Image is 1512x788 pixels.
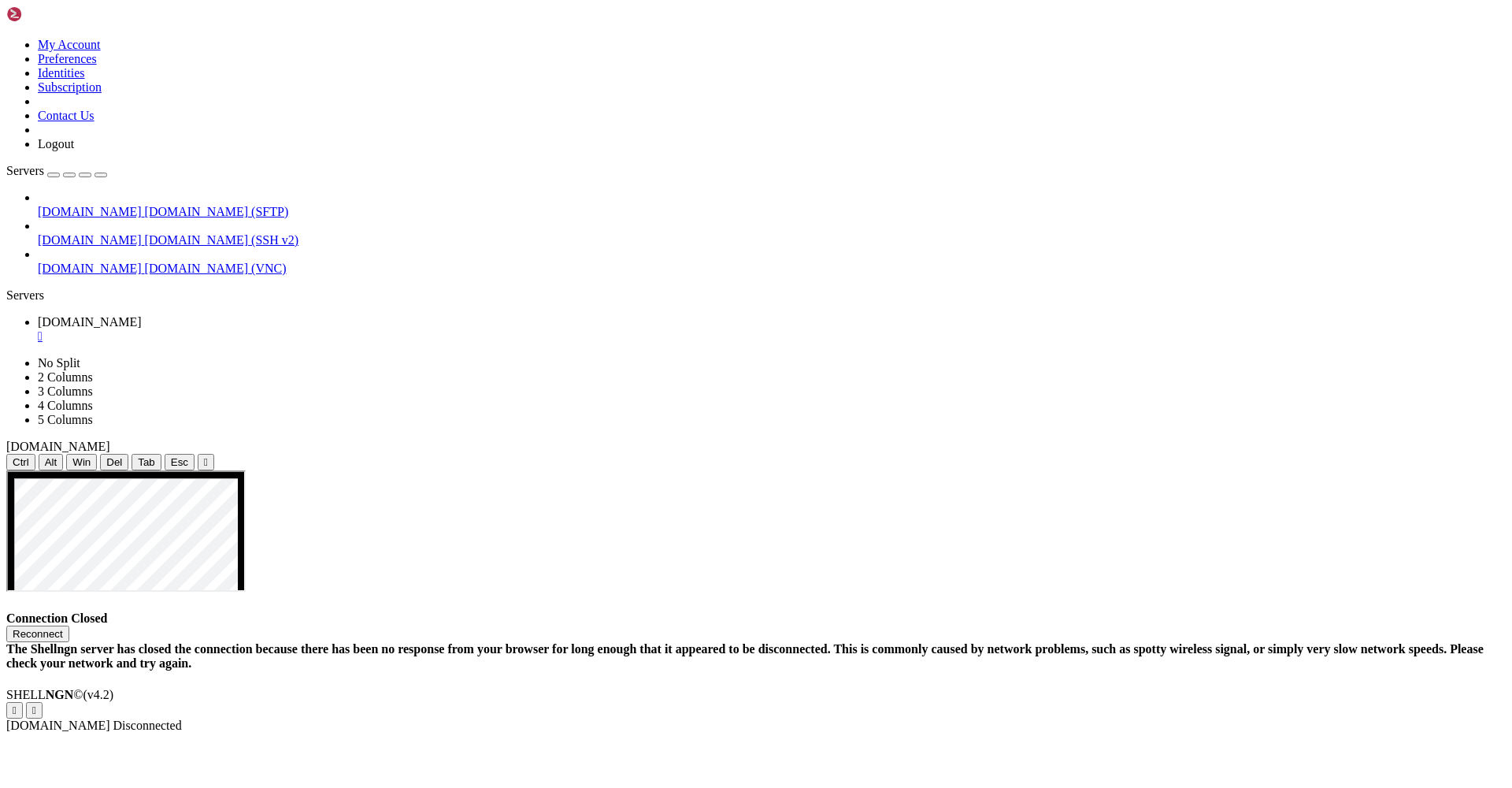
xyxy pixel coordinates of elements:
[38,80,102,94] a: Subscription
[100,454,128,470] button: Del
[145,233,299,247] span: [DOMAIN_NAME] (SSH v2)
[26,702,43,719] button: 
[38,219,1506,247] li: [DOMAIN_NAME] [DOMAIN_NAME] (SSH v2)
[46,688,74,701] b: NGN
[38,329,1506,344] a: 
[38,52,97,65] a: Preferences
[6,454,35,470] button: Ctrl
[38,315,1506,344] a: h.ycloud.info
[38,66,85,80] a: Identities
[165,454,195,470] button: Esc
[198,454,214,470] button: 
[6,164,44,177] span: Servers
[38,247,1506,276] li: [DOMAIN_NAME] [DOMAIN_NAME] (VNC)
[204,456,208,468] div: 
[6,626,69,642] button: Reconnect
[38,233,142,247] span: [DOMAIN_NAME]
[38,399,93,412] a: 4 Columns
[6,611,107,625] span: Connection Closed
[132,454,161,470] button: Tab
[145,262,287,275] span: [DOMAIN_NAME] (VNC)
[38,315,142,329] span: [DOMAIN_NAME]
[6,440,110,453] span: [DOMAIN_NAME]
[38,385,93,398] a: 3 Columns
[6,6,97,22] img: Shellngn
[38,205,142,218] span: [DOMAIN_NAME]
[6,164,107,177] a: Servers
[45,456,57,468] span: Alt
[38,233,1506,247] a: [DOMAIN_NAME] [DOMAIN_NAME] (SSH v2)
[38,205,1506,219] a: [DOMAIN_NAME] [DOMAIN_NAME] (SFTP)
[38,356,80,370] a: No Split
[38,262,142,275] span: [DOMAIN_NAME]
[38,38,101,51] a: My Account
[6,288,1506,303] div: Servers
[38,137,74,151] a: Logout
[6,688,113,701] span: SHELL ©
[38,262,1506,276] a: [DOMAIN_NAME] [DOMAIN_NAME] (VNC)
[38,370,93,384] a: 2 Columns
[13,704,17,716] div: 
[106,456,122,468] span: Del
[138,456,155,468] span: Tab
[171,456,188,468] span: Esc
[32,704,36,716] div: 
[38,191,1506,219] li: [DOMAIN_NAME] [DOMAIN_NAME] (SFTP)
[38,413,93,426] a: 5 Columns
[145,205,289,218] span: [DOMAIN_NAME] (SFTP)
[39,454,64,470] button: Alt
[13,456,29,468] span: Ctrl
[6,719,110,732] span: [DOMAIN_NAME]
[83,688,114,701] span: 4.2.0
[113,719,182,732] span: Disconnected
[38,109,94,122] a: Contact Us
[6,642,1506,671] div: The Shellngn server has closed the connection because there has been no response from your browse...
[66,454,97,470] button: Win
[72,456,91,468] span: Win
[6,702,23,719] button: 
